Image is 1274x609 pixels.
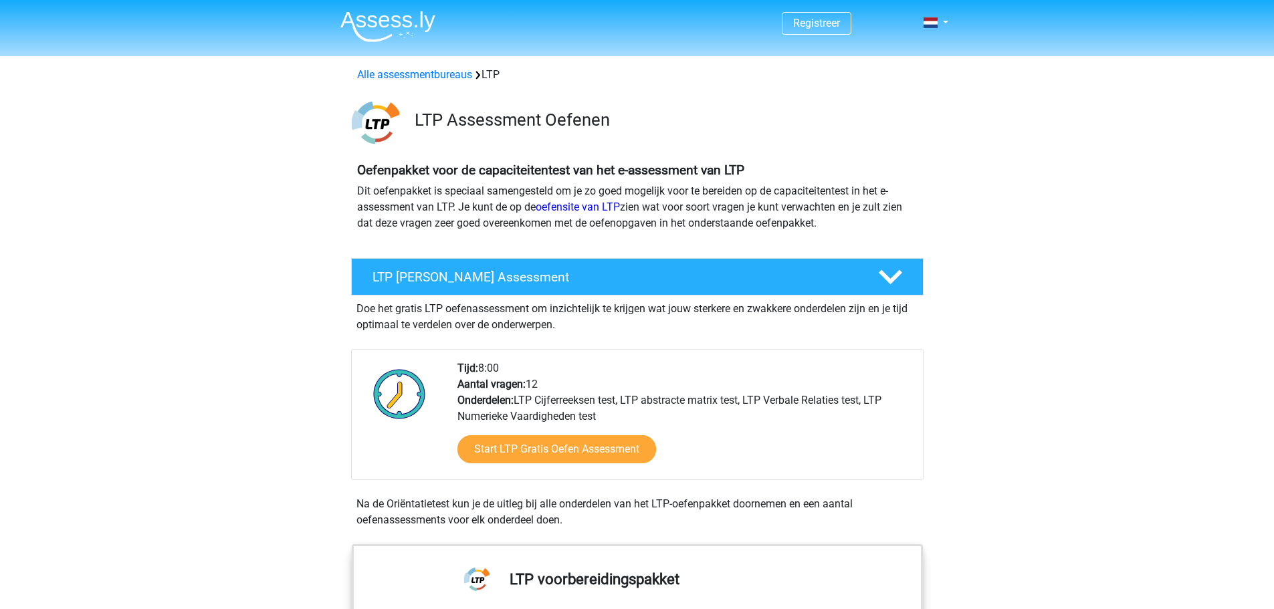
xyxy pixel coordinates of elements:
b: Oefenpakket voor de capaciteitentest van het e-assessment van LTP [357,162,744,178]
div: Na de Oriëntatietest kun je de uitleg bij alle onderdelen van het LTP-oefenpakket doornemen en ee... [351,496,924,528]
img: Assessly [340,11,435,42]
img: Klok [366,360,433,427]
div: Doe het gratis LTP oefenassessment om inzichtelijk te krijgen wat jouw sterkere en zwakkere onder... [351,295,924,333]
a: Alle assessmentbureaus [357,68,472,81]
div: LTP [352,67,923,83]
b: Tijd: [457,362,478,374]
img: ltp.png [352,99,399,146]
a: Registreer [793,17,840,29]
div: 8:00 12 LTP Cijferreeksen test, LTP abstracte matrix test, LTP Verbale Relaties test, LTP Numerie... [447,360,922,479]
b: Aantal vragen: [457,378,526,390]
b: Onderdelen: [457,394,514,406]
h3: LTP Assessment Oefenen [415,110,913,130]
a: LTP [PERSON_NAME] Assessment [346,258,929,295]
a: oefensite van LTP [536,201,620,213]
a: Start LTP Gratis Oefen Assessment [457,435,656,463]
p: Dit oefenpakket is speciaal samengesteld om je zo goed mogelijk voor te bereiden op de capaciteit... [357,183,918,231]
h4: LTP [PERSON_NAME] Assessment [373,269,857,285]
